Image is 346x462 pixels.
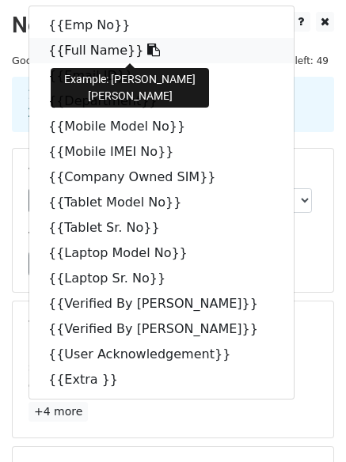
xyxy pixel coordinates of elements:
a: {{Company Owned SIM}} [29,165,294,190]
a: {{Full Name}} [29,38,294,63]
a: {{Extra }} [29,367,294,392]
a: {{Laptop Sr. No}} [29,266,294,291]
a: {{User Acknowledgement}} [29,342,294,367]
a: +4 more [29,402,88,422]
iframe: Chat Widget [267,386,346,462]
small: Google Sheet: [12,55,183,66]
a: {{Emp No}} [29,13,294,38]
a: {{Mobile Model No}} [29,114,294,139]
a: {{Verified By [PERSON_NAME]}} [29,316,294,342]
a: {{Verified By [PERSON_NAME]}} [29,291,294,316]
a: {{Department}} [29,89,294,114]
a: {{Email ID}} [29,63,294,89]
a: {{Laptop Model No}} [29,240,294,266]
a: {{Mobile IMEI No}} [29,139,294,165]
a: {{Tablet Model No}} [29,190,294,215]
a: {{Tablet Sr. No}} [29,215,294,240]
h2: New Campaign [12,12,334,39]
div: Example: [PERSON_NAME] [PERSON_NAME] [51,68,209,108]
div: 1. Write your email in Gmail 2. Click [16,86,330,123]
